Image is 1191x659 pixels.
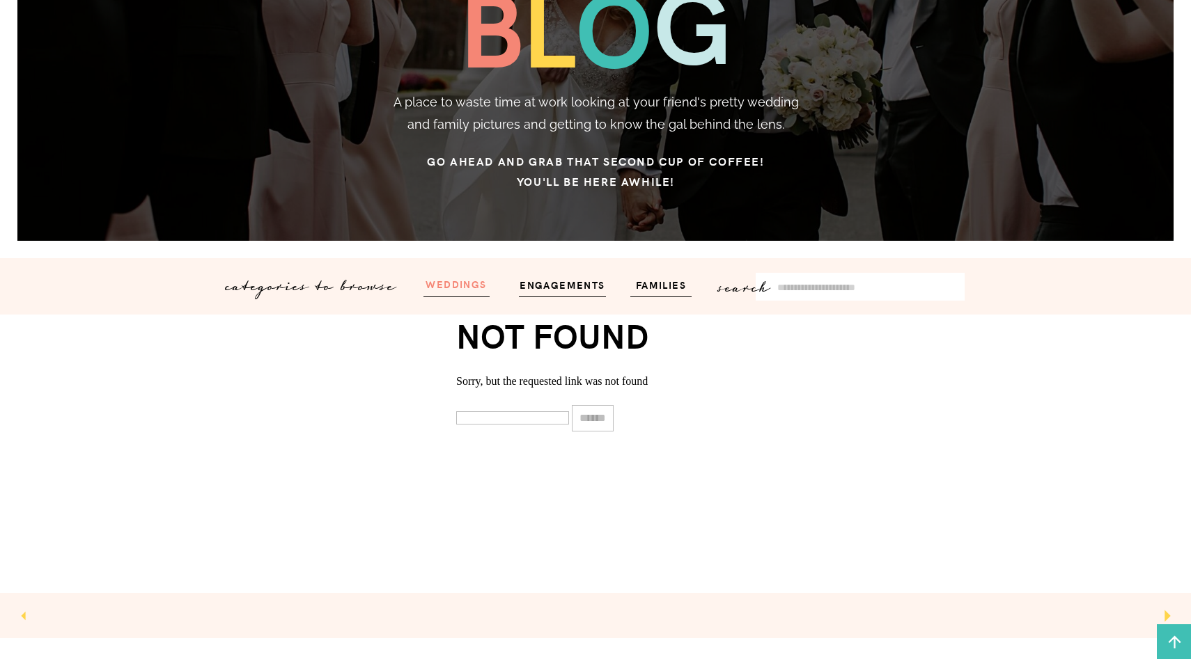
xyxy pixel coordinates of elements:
a: weddings [414,276,498,292]
p: categories to browse [226,273,405,289]
p: search [719,274,785,291]
h1: Not Found [456,315,735,355]
a: engagements [515,276,610,292]
h3: Go ahead and grab that second cup of coffee! You'll be here awhile! [334,151,857,186]
p: Sorry, but the requested link was not found [456,376,735,387]
p: A place to waste time at work looking at your friend's pretty wedding and family pictures and get... [390,91,802,140]
a: families [627,276,695,292]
